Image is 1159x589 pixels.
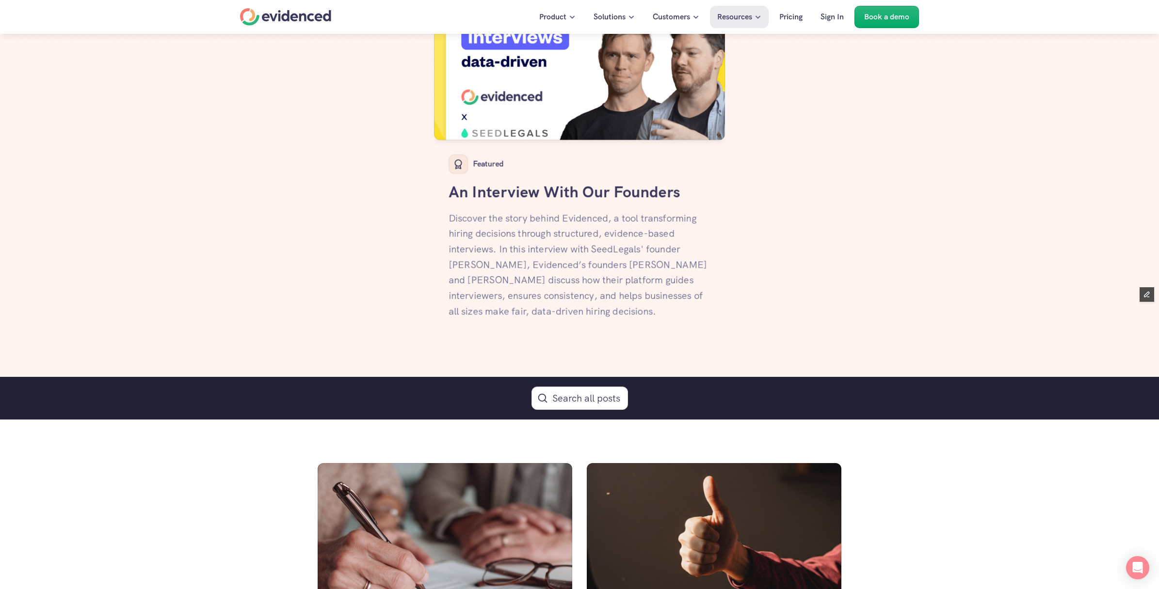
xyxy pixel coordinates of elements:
p: Product [539,11,566,23]
h6: Featured [473,158,503,170]
a: Book a demo [854,6,919,28]
h3: An Interview With Our Founders [449,181,710,203]
button: Search Icon [531,387,628,410]
a: Home [240,8,331,26]
a: Sign In [813,6,851,28]
p: Discover the story behind Evidenced, a tool transforming hiring decisions through structured, evi... [449,210,710,319]
p: Book a demo [864,11,909,23]
p: Solutions [594,11,626,23]
p: Sign In [821,11,844,23]
p: Customers [653,11,690,23]
p: Pricing [779,11,803,23]
div: Open Intercom Messenger [1126,556,1149,579]
p: Resources [717,11,752,23]
a: Pricing [772,6,810,28]
button: Edit Framer Content [1140,287,1154,302]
